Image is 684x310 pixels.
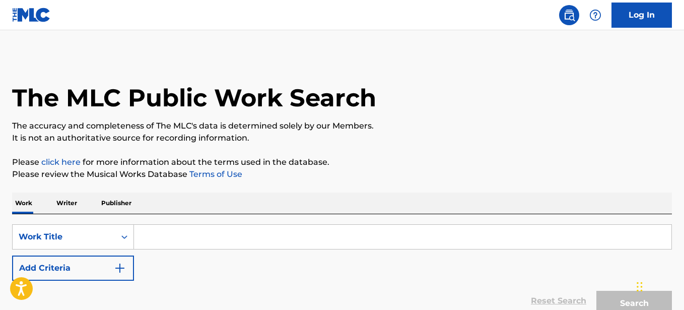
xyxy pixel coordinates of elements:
[559,5,579,25] a: Public Search
[12,83,376,113] h1: The MLC Public Work Search
[634,262,684,310] iframe: Chat Widget
[12,156,672,168] p: Please for more information about the terms used in the database.
[19,231,109,243] div: Work Title
[563,9,575,21] img: search
[12,120,672,132] p: The accuracy and completeness of The MLC's data is determined solely by our Members.
[611,3,672,28] a: Log In
[589,9,601,21] img: help
[585,5,605,25] div: Help
[637,272,643,302] div: Drag
[98,193,134,214] p: Publisher
[12,132,672,144] p: It is not an authoritative source for recording information.
[12,256,134,281] button: Add Criteria
[187,169,242,179] a: Terms of Use
[12,193,35,214] p: Work
[114,262,126,274] img: 9d2ae6d4665cec9f34b9.svg
[12,8,51,22] img: MLC Logo
[53,193,80,214] p: Writer
[12,168,672,180] p: Please review the Musical Works Database
[41,157,81,167] a: click here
